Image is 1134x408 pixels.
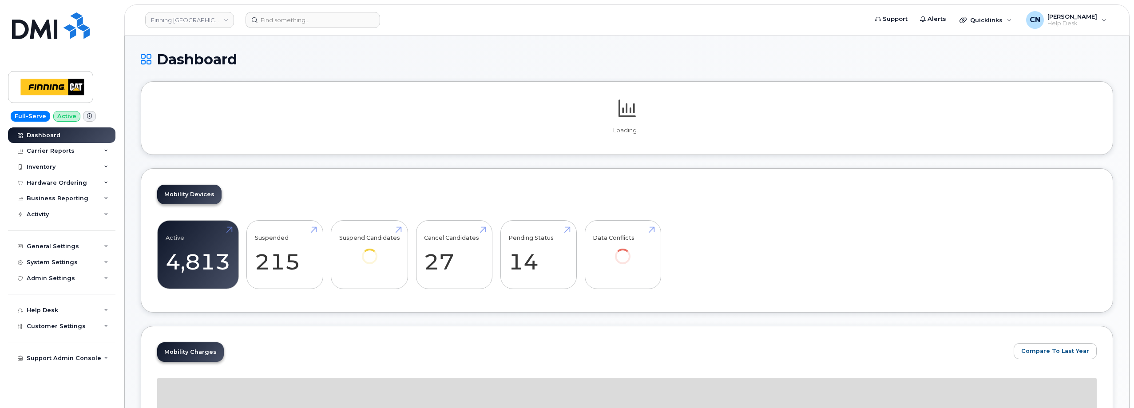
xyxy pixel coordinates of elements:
a: Cancel Candidates 27 [424,226,484,284]
p: Loading... [157,127,1097,135]
a: Pending Status 14 [508,226,568,284]
h1: Dashboard [141,51,1113,67]
span: Compare To Last Year [1021,347,1089,355]
a: Mobility Charges [157,342,224,362]
a: Mobility Devices [157,185,222,204]
a: Active 4,813 [166,226,230,284]
button: Compare To Last Year [1014,343,1097,359]
a: Suspended 215 [255,226,315,284]
a: Suspend Candidates [339,226,400,277]
a: Data Conflicts [593,226,653,277]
